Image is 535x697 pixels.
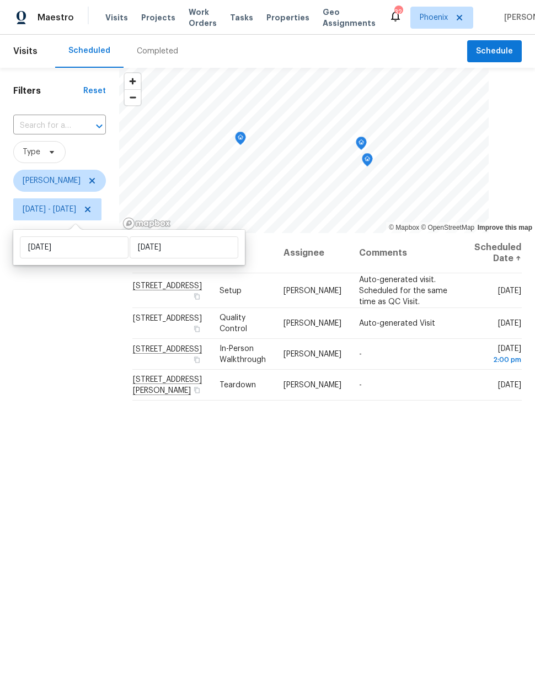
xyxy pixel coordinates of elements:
[13,85,83,96] h1: Filters
[141,12,175,23] span: Projects
[498,381,521,389] span: [DATE]
[220,381,256,389] span: Teardown
[235,132,246,149] div: Map marker
[192,385,202,395] button: Copy Address
[130,236,238,258] input: End date
[192,324,202,334] button: Copy Address
[362,153,373,170] div: Map marker
[13,39,38,63] span: Visits
[283,320,341,327] span: [PERSON_NAME]
[189,7,217,29] span: Work Orders
[220,314,247,333] span: Quality Control
[466,233,522,273] th: Scheduled Date ↑
[478,224,532,231] a: Improve this map
[476,45,513,58] span: Schedule
[498,287,521,294] span: [DATE]
[474,345,521,365] span: [DATE]
[283,381,341,389] span: [PERSON_NAME]
[389,224,419,231] a: Mapbox
[192,291,202,301] button: Copy Address
[125,90,141,105] span: Zoom out
[125,89,141,105] button: Zoom out
[38,12,74,23] span: Maestro
[474,354,521,365] div: 2:00 pm
[266,12,309,23] span: Properties
[359,320,435,327] span: Auto-generated Visit
[283,287,341,294] span: [PERSON_NAME]
[394,7,402,18] div: 32
[13,117,75,134] input: Search for an address...
[323,7,376,29] span: Geo Assignments
[498,320,521,327] span: [DATE]
[192,355,202,365] button: Copy Address
[421,224,474,231] a: OpenStreetMap
[20,236,129,258] input: Start date
[23,147,40,158] span: Type
[283,350,341,358] span: [PERSON_NAME]
[119,68,489,233] canvas: Map
[420,12,448,23] span: Phoenix
[23,175,81,186] span: [PERSON_NAME]
[220,345,266,364] span: In-Person Walkthrough
[68,45,110,56] div: Scheduled
[359,350,362,358] span: -
[122,217,171,230] a: Mapbox homepage
[125,73,141,89] button: Zoom in
[133,315,202,322] span: [STREET_ADDRESS]
[275,233,350,273] th: Assignee
[92,118,107,134] button: Open
[23,204,76,215] span: [DATE] - [DATE]
[359,275,447,305] span: Auto-generated visit. Scheduled for the same time as QC Visit.
[230,14,253,21] span: Tasks
[467,40,522,63] button: Schedule
[359,381,362,389] span: -
[350,233,466,273] th: Comments
[220,287,242,294] span: Setup
[105,12,128,23] span: Visits
[356,137,367,154] div: Map marker
[83,85,106,96] div: Reset
[137,46,178,57] div: Completed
